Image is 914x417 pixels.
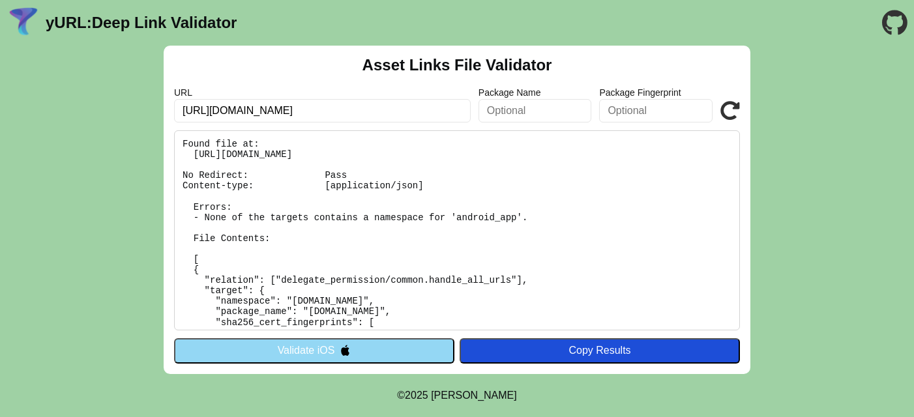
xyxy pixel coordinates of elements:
div: Copy Results [466,345,733,356]
footer: © [397,374,516,417]
a: Michael Ibragimchayev's Personal Site [431,390,517,401]
button: Validate iOS [174,338,454,363]
img: appleIcon.svg [340,345,351,356]
label: Package Fingerprint [599,87,713,98]
a: yURL:Deep Link Validator [46,14,237,32]
pre: Found file at: [URL][DOMAIN_NAME] No Redirect: Pass Content-type: [application/json] Errors: - No... [174,130,740,330]
img: yURL Logo [7,6,40,40]
label: URL [174,87,471,98]
input: Required [174,99,471,122]
span: 2025 [405,390,428,401]
label: Package Name [479,87,592,98]
button: Copy Results [460,338,740,363]
h2: Asset Links File Validator [362,56,552,74]
input: Optional [599,99,713,122]
input: Optional [479,99,592,122]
